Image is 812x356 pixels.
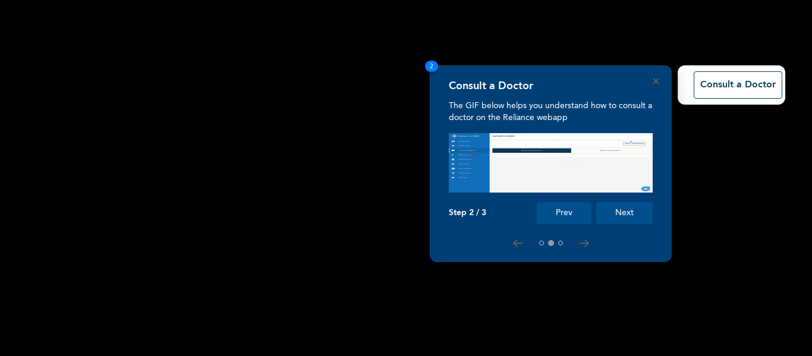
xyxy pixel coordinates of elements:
[449,80,533,93] h4: Consult a Doctor
[449,100,653,124] p: The GIF below helps you understand how to consult a doctor on the Reliance webapp
[596,202,653,224] button: Next
[449,133,653,193] img: consult_tour.f0374f2500000a21e88d.gif
[537,202,591,224] button: Prev
[425,61,438,72] span: 2
[449,208,486,218] p: Step 2 / 3
[694,71,782,99] button: Consult a Doctor
[653,78,659,84] button: Close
